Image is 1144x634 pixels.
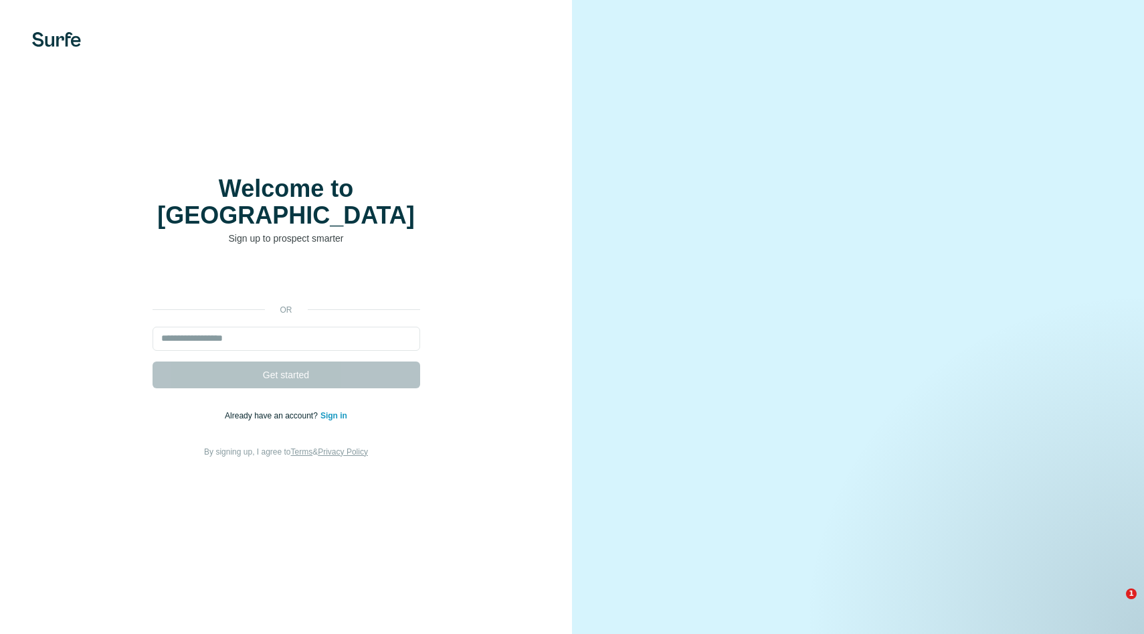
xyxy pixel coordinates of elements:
[204,447,368,457] span: By signing up, I agree to &
[265,304,308,316] p: or
[1126,588,1137,599] span: 1
[32,32,81,47] img: Surfe's logo
[876,497,1144,598] iframe: Intercom notifications message
[320,411,347,420] a: Sign in
[1099,588,1131,621] iframe: Intercom live chat
[318,447,368,457] a: Privacy Policy
[146,265,427,295] iframe: Bouton "Se connecter avec Google"
[291,447,313,457] a: Terms
[225,411,320,420] span: Already have an account?
[153,232,420,245] p: Sign up to prospect smarter
[153,175,420,229] h1: Welcome to [GEOGRAPHIC_DATA]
